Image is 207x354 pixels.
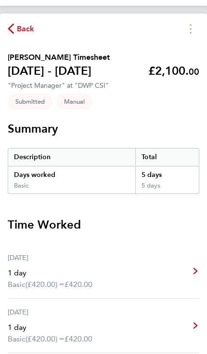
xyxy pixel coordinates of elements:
h3: Time Worked [8,217,199,232]
span: 00 [189,67,199,77]
div: 5 days [135,166,199,182]
span: £420.00 [65,280,92,289]
div: "Project Manager" at "DWP CSI" [8,82,109,90]
div: Days worked [8,166,135,182]
h3: Summary [8,121,199,136]
h1: [DATE] - [DATE] [8,63,110,79]
div: Total [135,149,199,166]
a: [DATE] [8,244,199,299]
span: This timesheet was manually created. [56,94,92,109]
span: (£420.00) = [26,280,65,289]
a: [DATE] [8,299,199,353]
span: £420.00 [65,334,92,343]
div: [DATE] [8,252,100,263]
button: Timesheets Menu [182,21,199,36]
h2: [PERSON_NAME] Timesheet [8,52,110,63]
div: Description [8,149,135,166]
span: (£420.00) = [26,334,65,343]
span: Basic [8,279,26,290]
p: 1 day [8,322,92,333]
button: Back [8,23,35,35]
app-decimal: £2,100. [148,64,199,78]
div: Basic [14,182,28,190]
div: Summary [8,148,199,194]
span: Back [17,23,35,35]
div: [DATE] [8,306,100,318]
span: This timesheet is Submitted. [8,94,52,109]
p: 1 day [8,267,92,279]
div: 5 days [135,182,199,193]
span: Basic [8,333,26,345]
